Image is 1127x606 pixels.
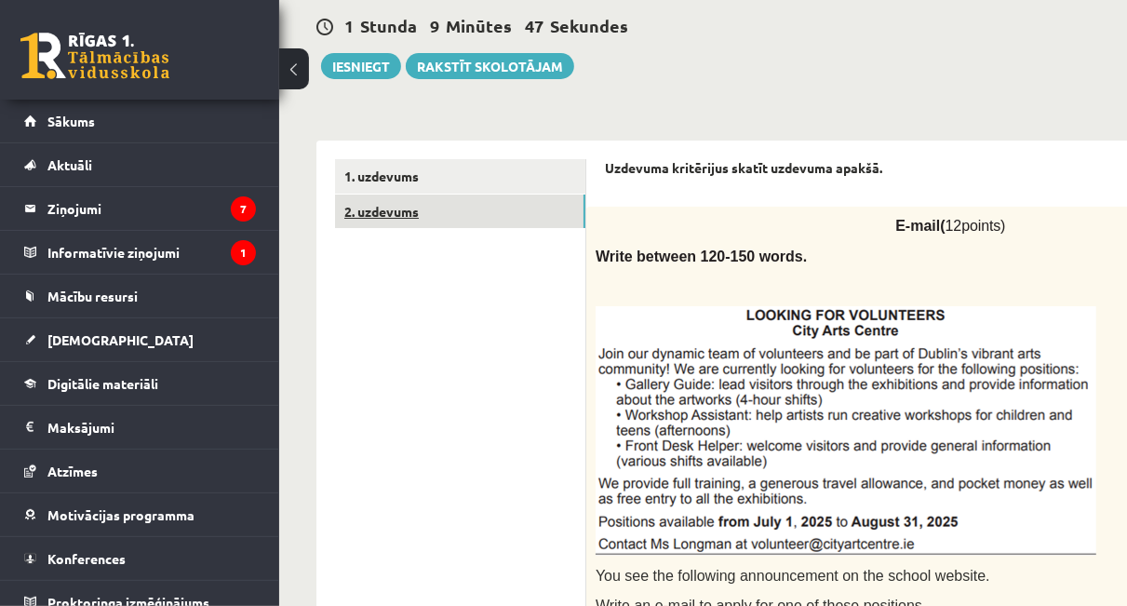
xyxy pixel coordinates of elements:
a: 2. uzdevums [335,195,585,229]
a: Rīgas 1. Tālmācības vidusskola [20,33,169,79]
span: 47 [525,15,543,36]
i: 7 [231,196,256,222]
a: Konferences [24,537,256,580]
strong: Uzdevuma kritērijus skatīt uzdevuma apakšā. [605,159,882,176]
span: Digitālie materiāli [47,375,158,392]
span: Mācību resursi [47,288,138,304]
span: Minūtes [446,15,512,36]
span: 12 [946,218,1006,234]
span: You see the following announcement on the school website. [596,568,990,584]
body: Editor, wiswyg-editor-user-answer-47025028934220 [19,19,783,303]
img: aE6t49F9xxYAAAAASUVORK5CYII= [596,306,1096,556]
span: [DEMOGRAPHIC_DATA] [47,331,194,348]
a: Ziņojumi7 [24,187,256,230]
a: 1. uzdevums [335,159,585,194]
a: Informatīvie ziņojumi1 [24,231,256,274]
span: Stunda [360,15,417,36]
span: Konferences [47,550,126,567]
a: Sākums [24,100,256,142]
span: Write between 120-150 words. [596,249,807,264]
button: Iesniegt [321,53,401,79]
a: [DEMOGRAPHIC_DATA] [24,318,256,361]
span: 1 [344,15,354,36]
a: Maksājumi [24,406,256,449]
span: 9 [430,15,439,36]
a: Rakstīt skolotājam [406,53,574,79]
a: Aktuāli [24,143,256,186]
span: E-mail [895,218,945,234]
a: Digitālie materiāli [24,362,256,405]
span: Atzīmes [47,463,98,479]
legend: Ziņojumi [47,187,256,230]
a: Atzīmes [24,450,256,492]
span: Motivācijas programma [47,506,195,523]
span: points) [961,218,1005,234]
a: Mācību resursi [24,275,256,317]
span: ( [940,218,945,234]
span: Aktuāli [47,156,92,173]
span: Sākums [47,113,95,129]
legend: Informatīvie ziņojumi [47,231,256,274]
i: 1 [231,240,256,265]
legend: Maksājumi [47,406,256,449]
span: Sekundes [550,15,628,36]
a: Motivācijas programma [24,493,256,536]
